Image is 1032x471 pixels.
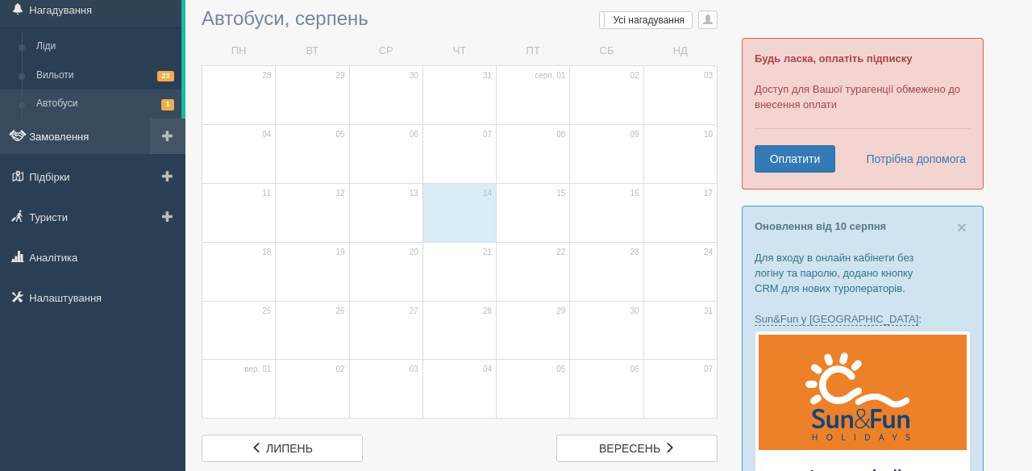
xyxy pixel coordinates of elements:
[957,218,967,236] span: ×
[262,70,271,81] span: 28
[262,129,271,140] span: 04
[497,37,570,65] td: ПТ
[483,129,492,140] span: 07
[755,250,971,296] p: Для входу в онлайн кабінети без логіну та паролю, додано кнопку CRM для нових туроператорів.
[630,247,639,258] span: 23
[599,442,660,455] span: вересень
[202,435,363,462] a: липень
[556,306,565,317] span: 29
[855,145,967,173] a: Потрібна допомога
[29,90,181,119] a: Автобуси1
[335,70,344,81] span: 29
[755,313,918,326] a: Sun&Fun у [GEOGRAPHIC_DATA]
[643,37,717,65] td: НД
[704,364,713,375] span: 07
[483,364,492,375] span: 04
[742,38,984,190] div: Доступ для Вашої турагенції обмежено до внесення оплати
[483,70,492,81] span: 31
[410,188,418,199] span: 13
[262,306,271,317] span: 25
[755,220,886,232] a: Оновлення від 10 серпня
[755,311,971,327] p: :
[483,188,492,199] span: 14
[704,247,713,258] span: 24
[556,364,565,375] span: 05
[614,15,685,26] span: Усі нагадування
[349,37,422,65] td: СР
[630,70,639,81] span: 02
[29,61,181,90] a: Вильоти23
[335,188,344,199] span: 12
[630,188,639,199] span: 16
[266,442,313,455] span: липень
[630,306,639,317] span: 30
[410,306,418,317] span: 27
[483,306,492,317] span: 28
[410,247,418,258] span: 20
[202,37,276,65] td: ПН
[262,188,271,199] span: 11
[335,306,344,317] span: 26
[704,129,713,140] span: 10
[630,129,639,140] span: 09
[535,70,565,81] span: серп. 01
[556,435,718,462] a: вересень
[335,247,344,258] span: 19
[556,247,565,258] span: 22
[262,247,271,258] span: 18
[570,37,643,65] td: СБ
[244,364,271,375] span: вер. 01
[704,306,713,317] span: 31
[410,364,418,375] span: 03
[957,219,967,235] button: Close
[276,37,349,65] td: ВТ
[29,32,181,61] a: Ліди
[556,129,565,140] span: 08
[483,247,492,258] span: 21
[755,145,835,173] a: Оплатити
[704,188,713,199] span: 17
[335,364,344,375] span: 02
[755,52,912,65] b: Будь ласка, оплатіть підписку
[630,364,639,375] span: 06
[410,129,418,140] span: 06
[335,129,344,140] span: 05
[410,70,418,81] span: 30
[704,70,713,81] span: 03
[202,8,718,29] h3: Автобуси, серпень
[556,188,565,199] span: 15
[161,99,174,110] span: 1
[422,37,496,65] td: ЧТ
[157,71,174,81] span: 23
